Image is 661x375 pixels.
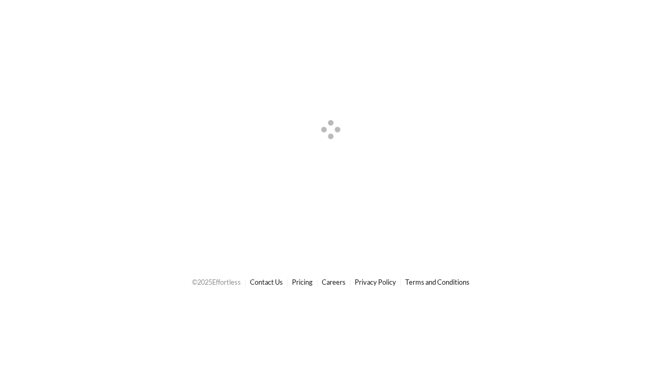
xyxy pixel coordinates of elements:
a: Terms and Conditions [405,278,470,286]
a: Careers [322,278,346,286]
a: Privacy Policy [355,278,396,286]
a: Pricing [292,278,313,286]
span: © 2025 Effortless [192,278,241,286]
a: Contact Us [250,278,283,286]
